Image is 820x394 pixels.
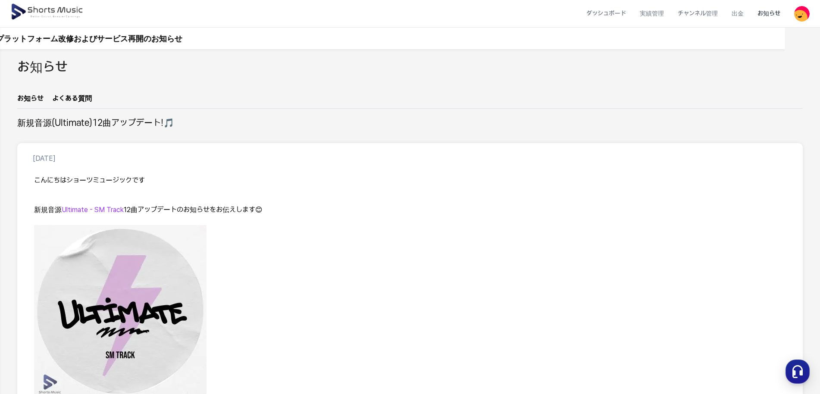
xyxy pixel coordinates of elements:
[751,2,787,25] a: お知らせ
[17,117,174,129] h2: 新規音源(Ultimate)12曲アップデート!🎵
[725,2,751,25] a: 出金
[794,6,810,22] img: 사용자 이미지
[33,153,56,164] p: [DATE]
[62,206,124,214] span: Ultimate - SM Track
[17,58,68,77] h2: お知らせ
[671,2,725,25] a: チャンネル管理
[17,33,28,44] img: 알림 아이콘
[17,94,44,108] a: お知らせ
[34,206,62,214] span: 新規音源
[34,205,786,215] p: 12曲アップデートのお知らせをお伝えします
[52,94,92,108] a: よくある質問
[34,176,145,184] span: こんにちはショーツミュージックです
[579,2,633,25] a: ダッシュボード
[633,2,671,25] a: 実績管理
[31,33,217,44] a: プラットフォーム改修およびサービス再開のお知らせ
[255,206,263,214] span: 😊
